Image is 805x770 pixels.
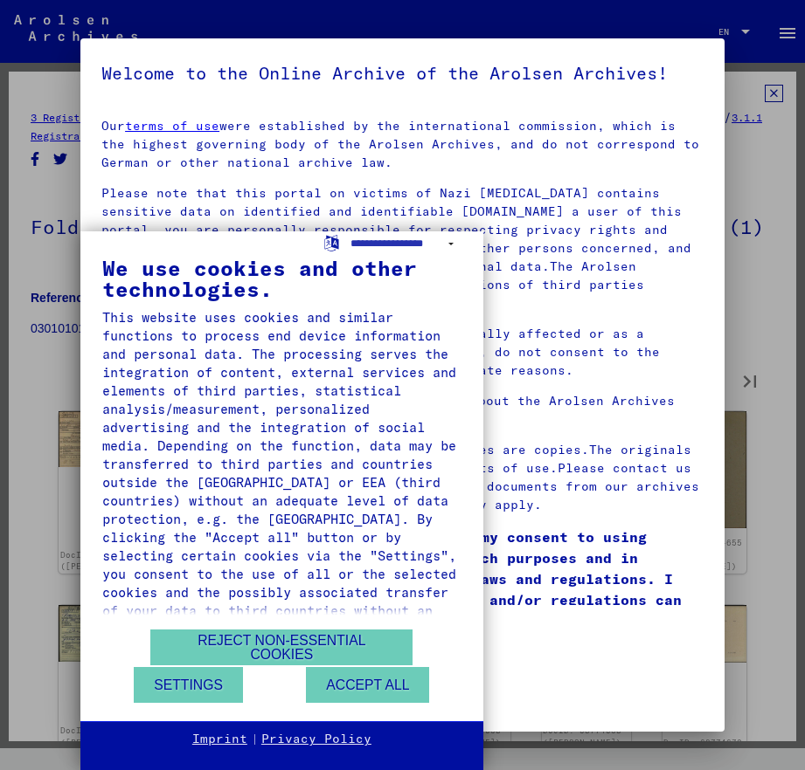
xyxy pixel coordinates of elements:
a: Imprint [192,731,247,748]
div: We use cookies and other technologies. [102,258,461,299]
button: Accept all [306,667,429,703]
button: Settings [134,667,243,703]
button: Reject non-essential cookies [150,629,413,665]
a: Privacy Policy [261,731,371,748]
div: This website uses cookies and similar functions to process end device information and personal da... [102,308,461,638]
